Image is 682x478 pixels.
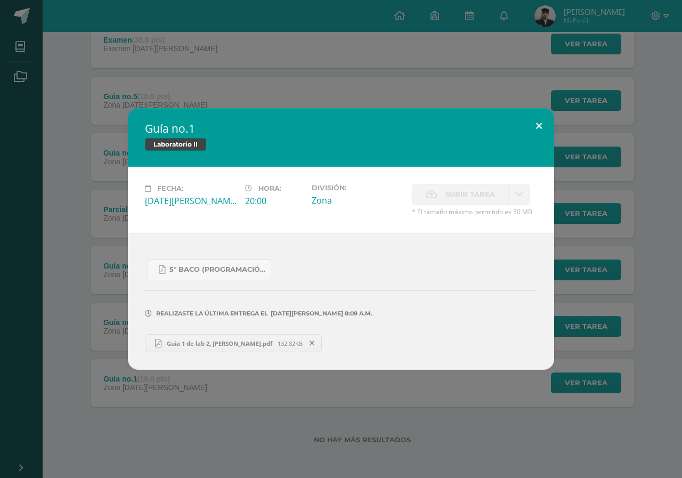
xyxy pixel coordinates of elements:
[148,260,271,280] a: 5° Baco (Programación).pdf
[312,195,403,206] div: Zona
[169,265,265,274] span: 5° Baco (Programación).pdf
[161,339,278,347] span: Guia 1 de lab 2, [PERSON_NAME].pdf
[412,207,537,216] span: * El tamaño máximo permitido es 50 MB
[145,334,322,352] a: Guia 1 de lab 2, [PERSON_NAME].pdf 132.82KB
[509,184,530,205] a: La fecha de entrega ha expirado
[258,184,281,192] span: Hora:
[156,310,268,317] span: Realizaste la última entrega el
[268,313,372,314] span: [DATE][PERSON_NAME] 8:09 a.m.
[145,138,206,151] span: Laboratorio II
[145,195,237,207] div: [DATE][PERSON_NAME]
[278,339,303,347] span: 132.82KB
[245,195,303,207] div: 20:00
[303,337,321,349] span: Remover entrega
[445,184,495,204] span: Subir tarea
[312,184,403,192] label: División:
[412,184,509,205] label: La fecha de entrega ha expirado
[524,108,554,144] button: Close (Esc)
[157,184,183,192] span: Fecha:
[145,121,537,136] h2: Guía no.1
